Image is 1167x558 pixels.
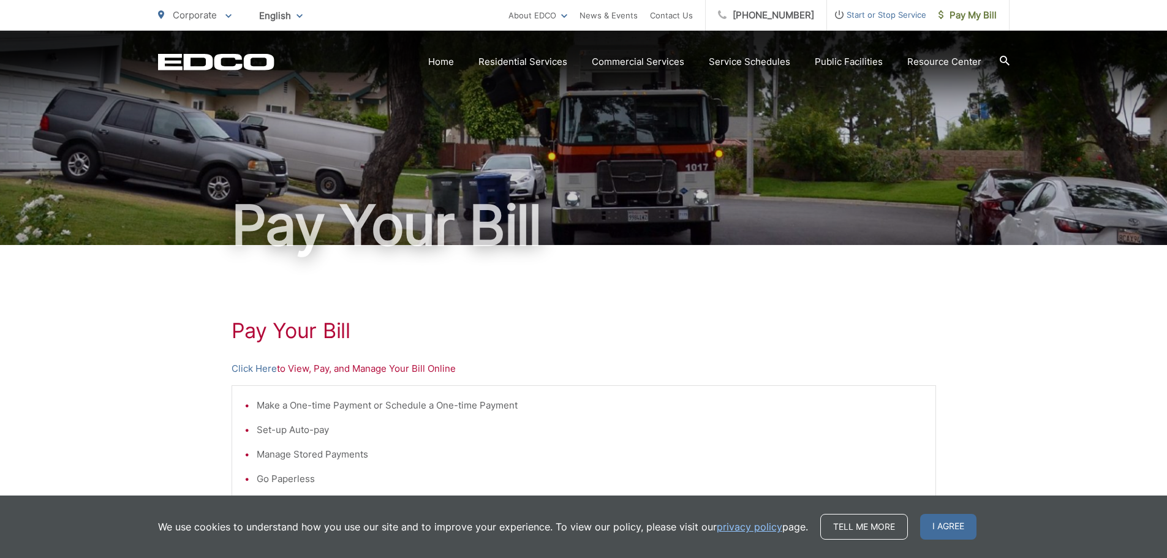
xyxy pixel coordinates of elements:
[717,519,782,534] a: privacy policy
[158,53,274,70] a: EDCD logo. Return to the homepage.
[815,55,883,69] a: Public Facilities
[478,55,567,69] a: Residential Services
[592,55,684,69] a: Commercial Services
[173,9,217,21] span: Corporate
[232,361,277,376] a: Click Here
[232,361,936,376] p: to View, Pay, and Manage Your Bill Online
[250,5,312,26] span: English
[709,55,790,69] a: Service Schedules
[232,319,936,343] h1: Pay Your Bill
[257,398,923,413] li: Make a One-time Payment or Schedule a One-time Payment
[907,55,981,69] a: Resource Center
[257,447,923,462] li: Manage Stored Payments
[508,8,567,23] a: About EDCO
[257,472,923,486] li: Go Paperless
[920,514,976,540] span: I agree
[158,195,1010,256] h1: Pay Your Bill
[580,8,638,23] a: News & Events
[158,519,808,534] p: We use cookies to understand how you use our site and to improve your experience. To view our pol...
[257,423,923,437] li: Set-up Auto-pay
[939,8,997,23] span: Pay My Bill
[428,55,454,69] a: Home
[820,514,908,540] a: Tell me more
[650,8,693,23] a: Contact Us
